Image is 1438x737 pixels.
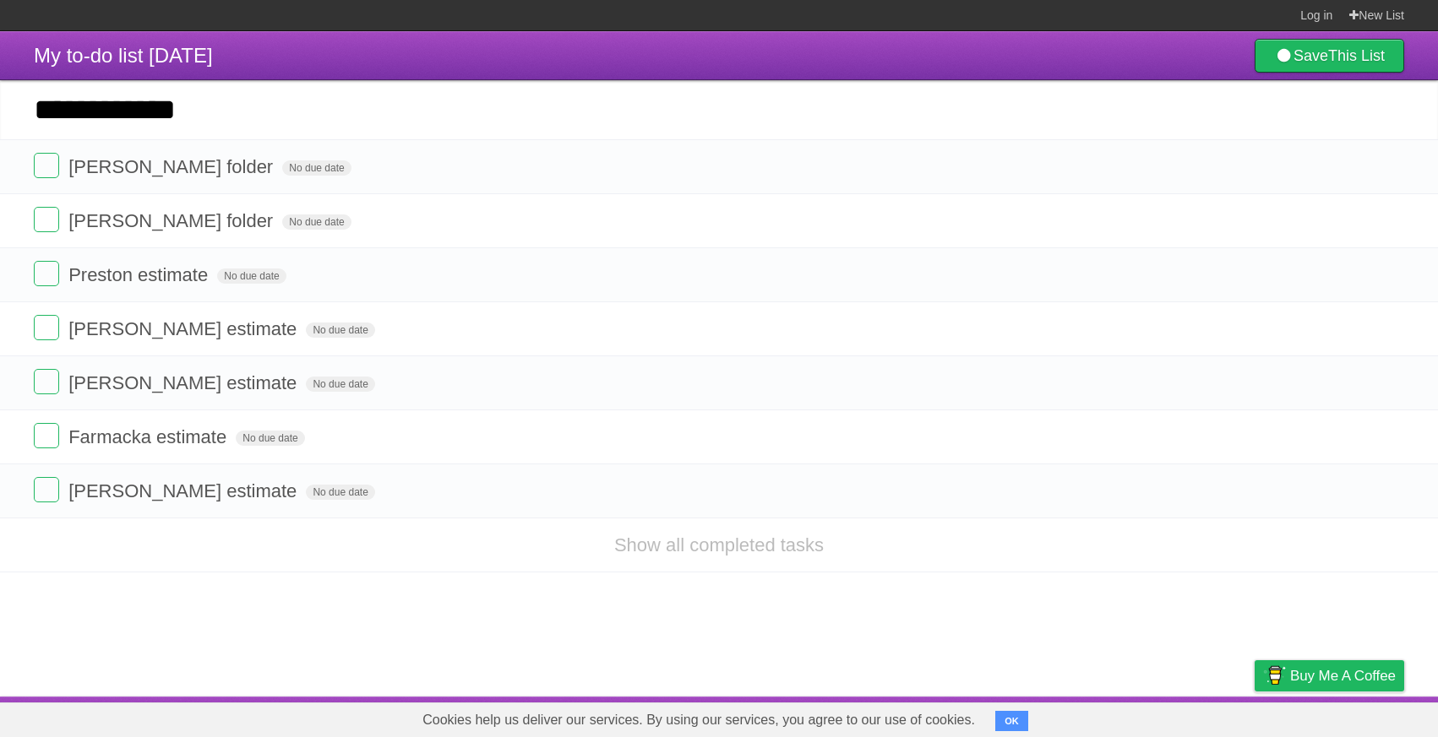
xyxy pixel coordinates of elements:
span: No due date [306,377,374,392]
span: Buy me a coffee [1290,661,1396,691]
a: Buy me a coffee [1255,660,1404,691]
span: [PERSON_NAME] folder [68,210,277,231]
span: Preston estimate [68,264,212,285]
span: No due date [236,431,304,446]
span: [PERSON_NAME] estimate [68,318,301,339]
button: OK [995,711,1028,731]
a: Show all completed tasks [614,534,824,555]
label: Done [34,369,59,394]
label: Done [34,477,59,502]
span: No due date [282,160,351,176]
img: Buy me a coffee [1263,661,1286,690]
span: No due date [306,322,374,338]
a: About [1030,701,1065,733]
span: My to-do list [DATE] [34,44,213,67]
label: Done [34,423,59,448]
span: No due date [306,485,374,500]
label: Done [34,207,59,232]
span: [PERSON_NAME] estimate [68,372,301,393]
span: [PERSON_NAME] folder [68,156,277,177]
a: Privacy [1233,701,1277,733]
span: No due date [217,268,286,284]
span: Cookies help us deliver our services. By using our services, you agree to our use of cookies. [406,703,992,737]
a: Terms [1175,701,1212,733]
b: This List [1328,47,1385,64]
a: Developers [1086,701,1154,733]
a: Suggest a feature [1298,701,1404,733]
label: Done [34,261,59,286]
label: Done [34,153,59,178]
a: SaveThis List [1255,39,1404,73]
span: No due date [282,214,351,230]
span: [PERSON_NAME] estimate [68,480,301,501]
span: Farmacka estimate [68,426,231,447]
label: Done [34,315,59,340]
